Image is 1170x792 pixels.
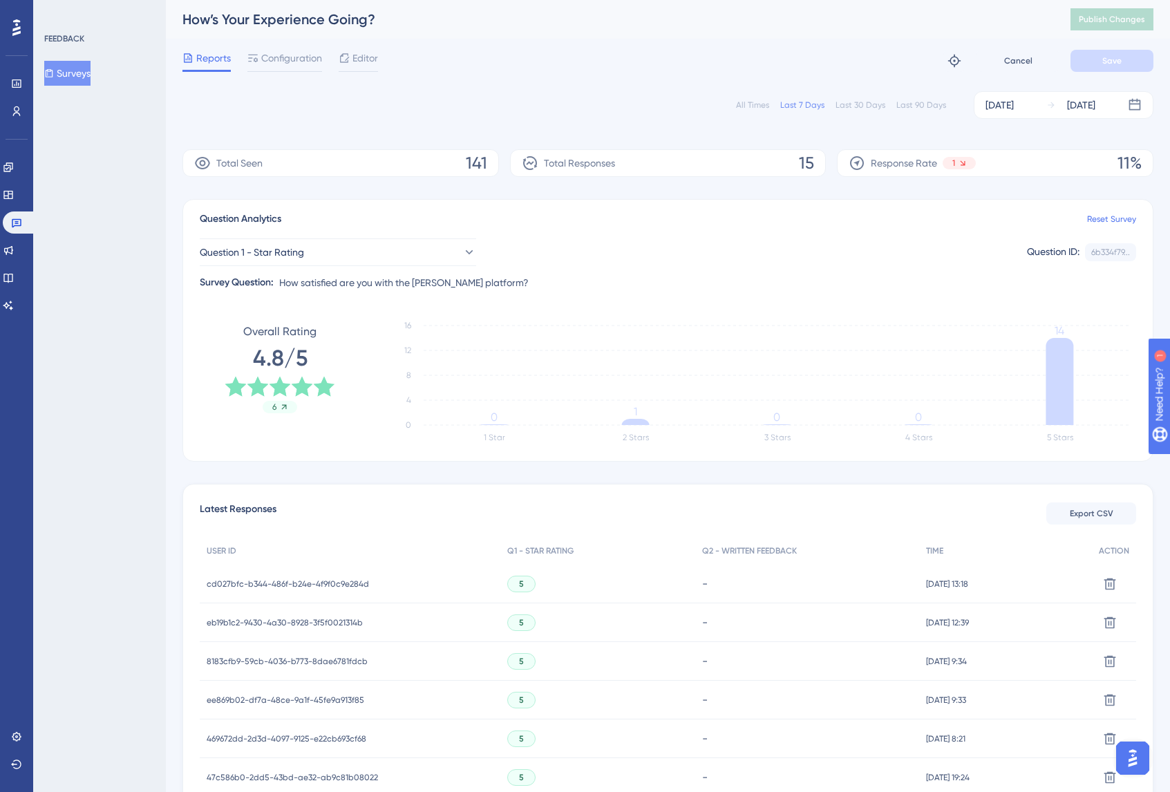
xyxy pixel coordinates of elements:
[96,7,100,18] div: 1
[985,97,1014,113] div: [DATE]
[896,100,946,111] div: Last 90 Days
[1112,737,1153,779] iframe: UserGuiding AI Assistant Launcher
[1079,14,1145,25] span: Publish Changes
[780,100,824,111] div: Last 7 Days
[1070,8,1153,30] button: Publish Changes
[44,61,91,86] button: Surveys
[182,10,1036,29] div: How’s Your Experience Going?
[836,100,885,111] div: Last 30 Days
[44,33,84,44] div: FEEDBACK
[736,100,769,111] div: All Times
[32,3,86,20] span: Need Help?
[1067,97,1095,113] div: [DATE]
